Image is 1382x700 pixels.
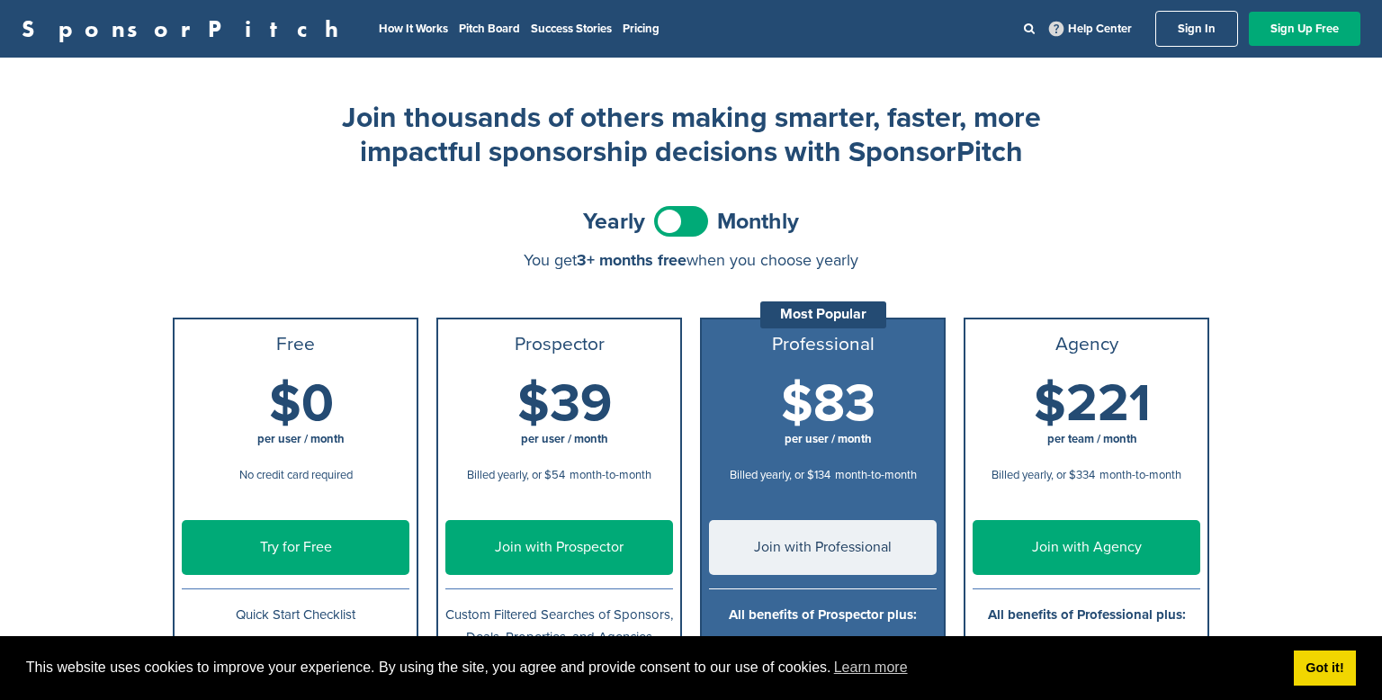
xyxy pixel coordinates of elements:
[445,604,673,649] p: Custom Filtered Searches of Sponsors, Deals, Properties, and Agencies
[1155,11,1238,47] a: Sign In
[459,22,520,36] a: Pitch Board
[257,432,345,446] span: per user / month
[583,211,645,233] span: Yearly
[269,372,334,435] span: $0
[182,334,409,355] h3: Free
[182,520,409,575] a: Try for Free
[831,654,911,681] a: learn more about cookies
[992,468,1095,482] span: Billed yearly, or $334
[835,468,917,482] span: month-to-month
[781,372,875,435] span: $83
[709,520,937,575] a: Join with Professional
[1099,468,1181,482] span: month-to-month
[467,468,565,482] span: Billed yearly, or $54
[22,17,350,40] a: SponsorPitch
[1045,18,1135,40] a: Help Center
[1034,372,1151,435] span: $221
[730,468,830,482] span: Billed yearly, or $134
[570,468,651,482] span: month-to-month
[445,334,673,355] h3: Prospector
[445,520,673,575] a: Join with Prospector
[973,520,1200,575] a: Join with Agency
[717,211,799,233] span: Monthly
[988,606,1186,623] b: All benefits of Professional plus:
[182,604,409,626] p: Quick Start Checklist
[26,654,1279,681] span: This website uses cookies to improve your experience. By using the site, you agree and provide co...
[623,22,660,36] a: Pricing
[531,22,612,36] a: Success Stories
[785,432,872,446] span: per user / month
[521,432,608,446] span: per user / month
[1047,432,1137,446] span: per team / month
[173,251,1209,269] div: You get when you choose yearly
[517,372,612,435] span: $39
[1249,12,1360,46] a: Sign Up Free
[729,606,917,623] b: All benefits of Prospector plus:
[577,250,687,270] span: 3+ months free
[709,334,937,355] h3: Professional
[379,22,448,36] a: How It Works
[239,468,353,482] span: No credit card required
[973,334,1200,355] h3: Agency
[331,101,1051,170] h2: Join thousands of others making smarter, faster, more impactful sponsorship decisions with Sponso...
[760,301,886,328] div: Most Popular
[1294,651,1356,687] a: dismiss cookie message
